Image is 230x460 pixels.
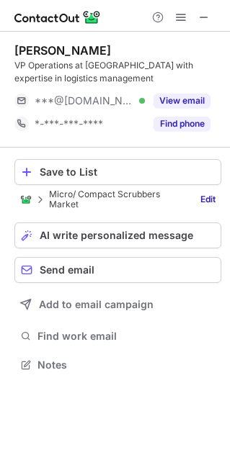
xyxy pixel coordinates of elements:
[39,299,154,310] span: Add to email campaign
[37,330,216,343] span: Find work email
[40,166,215,178] div: Save to List
[14,326,221,346] button: Find work email
[14,43,111,58] div: [PERSON_NAME]
[14,159,221,185] button: Save to List
[37,358,216,371] span: Notes
[14,59,221,85] div: VP Operations at [GEOGRAPHIC_DATA] with expertise in logistics management
[40,264,94,276] span: Send email
[154,117,211,131] button: Reveal Button
[49,189,186,209] p: Micro/ Compact Scrubbers Market
[14,222,221,248] button: AI write personalized message
[195,192,221,207] a: Edit
[35,94,134,107] span: ***@[DOMAIN_NAME]
[14,292,221,317] button: Add to email campaign
[14,355,221,375] button: Notes
[154,94,211,108] button: Reveal Button
[40,230,193,241] span: AI write personalized message
[20,194,32,205] img: ContactOut
[14,9,101,26] img: ContactOut v5.3.10
[14,257,221,283] button: Send email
